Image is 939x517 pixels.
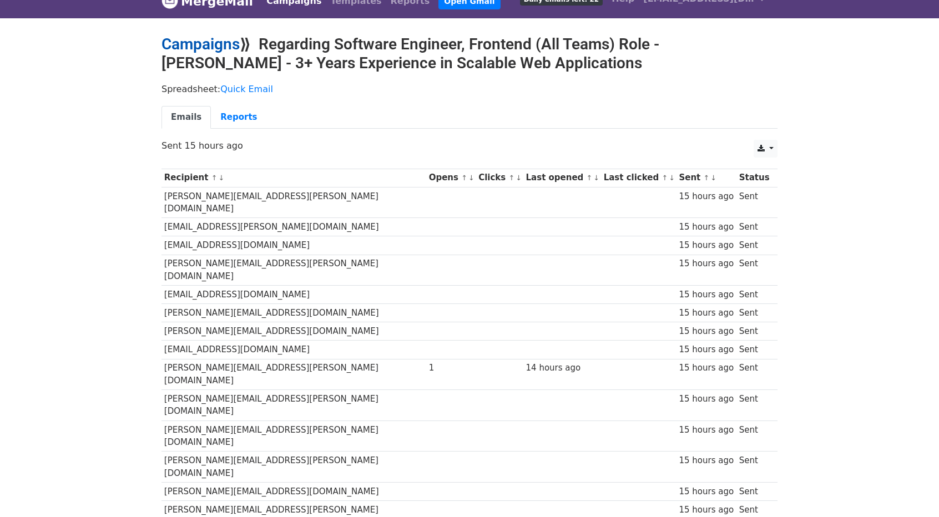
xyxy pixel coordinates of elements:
[161,304,426,322] td: [PERSON_NAME][EMAIL_ADDRESS][DOMAIN_NAME]
[679,343,734,356] div: 15 hours ago
[736,187,772,218] td: Sent
[161,482,426,500] td: [PERSON_NAME][EMAIL_ADDRESS][DOMAIN_NAME]
[679,362,734,374] div: 15 hours ago
[161,255,426,286] td: [PERSON_NAME][EMAIL_ADDRESS][PERSON_NAME][DOMAIN_NAME]
[679,325,734,338] div: 15 hours ago
[218,174,224,182] a: ↓
[736,420,772,452] td: Sent
[461,174,467,182] a: ↑
[509,174,515,182] a: ↑
[211,106,266,129] a: Reports
[161,140,778,151] p: Sent 15 hours ago
[161,236,426,255] td: [EMAIL_ADDRESS][DOMAIN_NAME]
[211,174,218,182] a: ↑
[679,504,734,516] div: 15 hours ago
[220,84,273,94] a: Quick Email
[662,174,668,182] a: ↑
[679,239,734,252] div: 15 hours ago
[426,169,476,187] th: Opens
[736,482,772,500] td: Sent
[736,286,772,304] td: Sent
[736,218,772,236] td: Sent
[679,454,734,467] div: 15 hours ago
[516,174,522,182] a: ↓
[710,174,716,182] a: ↓
[736,341,772,359] td: Sent
[736,304,772,322] td: Sent
[679,257,734,270] div: 15 hours ago
[736,236,772,255] td: Sent
[736,452,772,483] td: Sent
[161,420,426,452] td: [PERSON_NAME][EMAIL_ADDRESS][PERSON_NAME][DOMAIN_NAME]
[526,362,598,374] div: 14 hours ago
[679,393,734,406] div: 15 hours ago
[161,169,426,187] th: Recipient
[736,322,772,341] td: Sent
[429,362,473,374] div: 1
[679,221,734,234] div: 15 hours ago
[601,169,677,187] th: Last clicked
[468,174,474,182] a: ↓
[593,174,599,182] a: ↓
[161,390,426,421] td: [PERSON_NAME][EMAIL_ADDRESS][PERSON_NAME][DOMAIN_NAME]
[679,190,734,203] div: 15 hours ago
[161,106,211,129] a: Emails
[669,174,675,182] a: ↓
[677,169,736,187] th: Sent
[161,359,426,390] td: [PERSON_NAME][EMAIL_ADDRESS][PERSON_NAME][DOMAIN_NAME]
[161,341,426,359] td: [EMAIL_ADDRESS][DOMAIN_NAME]
[523,169,601,187] th: Last opened
[161,187,426,218] td: [PERSON_NAME][EMAIL_ADDRESS][PERSON_NAME][DOMAIN_NAME]
[161,286,426,304] td: [EMAIL_ADDRESS][DOMAIN_NAME]
[679,307,734,320] div: 15 hours ago
[679,485,734,498] div: 15 hours ago
[736,255,772,286] td: Sent
[884,464,939,517] iframe: Chat Widget
[161,322,426,341] td: [PERSON_NAME][EMAIL_ADDRESS][DOMAIN_NAME]
[161,83,778,95] p: Spreadsheet:
[161,218,426,236] td: [EMAIL_ADDRESS][PERSON_NAME][DOMAIN_NAME]
[161,452,426,483] td: [PERSON_NAME][EMAIL_ADDRESS][PERSON_NAME][DOMAIN_NAME]
[736,169,772,187] th: Status
[161,35,240,53] a: Campaigns
[476,169,523,187] th: Clicks
[679,288,734,301] div: 15 hours ago
[736,359,772,390] td: Sent
[679,424,734,437] div: 15 hours ago
[736,390,772,421] td: Sent
[704,174,710,182] a: ↑
[587,174,593,182] a: ↑
[161,35,778,72] h2: ⟫ Regarding Software Engineer, Frontend (All Teams) Role - [PERSON_NAME] - 3+ Years Experience in...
